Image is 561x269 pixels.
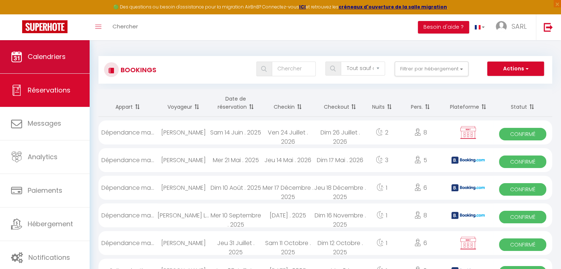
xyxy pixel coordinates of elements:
button: Besoin d'aide ? [418,21,469,34]
span: Messages [28,119,61,128]
input: Chercher [272,62,316,76]
span: Notifications [28,253,70,262]
th: Sort by guest [157,89,209,117]
span: Réservations [28,85,70,95]
th: Sort by people [398,89,443,117]
button: Filtrer par hébergement [395,62,468,76]
th: Sort by booking date [209,89,262,117]
th: Sort by checkin [262,89,314,117]
th: Sort by channel [443,89,493,117]
img: logout [544,22,553,32]
span: Hébergement [28,219,73,228]
button: Actions [487,62,544,76]
a: ... SARL [490,14,536,40]
h3: Bookings [119,62,156,78]
a: Chercher [107,14,143,40]
th: Sort by nights [366,89,398,117]
span: Chercher [112,22,138,30]
th: Sort by rentals [98,89,157,117]
img: Super Booking [22,20,67,33]
th: Sort by checkout [314,89,366,117]
span: SARL [512,22,527,31]
a: ICI [299,4,306,10]
th: Sort by status [493,89,552,117]
span: Paiements [28,186,62,195]
img: ... [496,21,507,32]
span: Calendriers [28,52,66,61]
a: créneaux d'ouverture de la salle migration [339,4,447,10]
iframe: Chat [530,236,555,263]
button: Ouvrir le widget de chat LiveChat [6,3,28,25]
span: Analytics [28,152,58,161]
